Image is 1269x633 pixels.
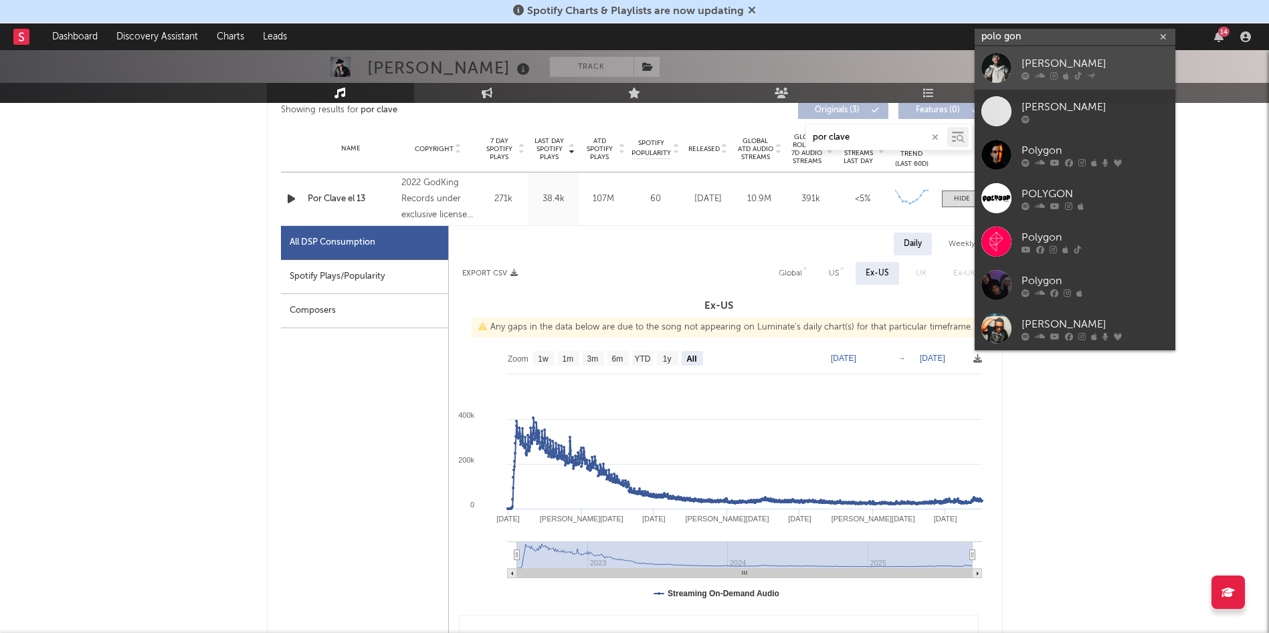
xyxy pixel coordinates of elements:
[611,354,623,364] text: 6m
[806,132,947,143] input: Search by song name or URL
[1021,273,1169,289] div: Polygon
[1021,99,1169,115] div: [PERSON_NAME]
[642,515,665,523] text: [DATE]
[496,515,520,523] text: [DATE]
[532,193,575,206] div: 38.4k
[470,501,474,509] text: 0
[587,354,598,364] text: 3m
[550,57,633,77] button: Track
[975,46,1175,90] a: [PERSON_NAME]
[207,23,254,50] a: Charts
[829,265,839,281] div: US
[281,260,448,294] div: Spotify Plays/Popularity
[634,354,650,364] text: YTD
[401,175,474,223] div: 2022 GodKing Records under exclusive license to DashGo
[281,294,448,328] div: Composers
[538,354,549,364] text: 1w
[281,226,448,260] div: All DSP Consumption
[831,515,914,523] text: [PERSON_NAME][DATE]
[789,193,834,206] div: 391k
[1021,229,1169,245] div: Polygon
[907,106,969,114] span: Features ( 0 )
[920,354,945,363] text: [DATE]
[458,411,474,419] text: 400k
[1021,55,1169,72] div: [PERSON_NAME]
[668,589,779,598] text: Streaming On-Demand Audio
[975,220,1175,263] a: Polygon
[472,318,979,338] div: Any gaps in the data below are due to the song not appearing on Luminate's daily chart(s) for tha...
[281,102,635,119] div: Showing results for
[290,235,375,251] div: All DSP Consumption
[686,193,730,206] div: [DATE]
[462,269,518,277] button: Export CSV
[933,515,957,523] text: [DATE]
[508,354,528,364] text: Zoom
[748,6,756,17] span: Dismiss
[539,515,623,523] text: [PERSON_NAME][DATE]
[975,90,1175,133] a: [PERSON_NAME]
[582,193,625,206] div: 107M
[975,307,1175,350] a: [PERSON_NAME]
[367,57,533,79] div: [PERSON_NAME]
[788,515,811,523] text: [DATE]
[1021,186,1169,202] div: POLYGON
[807,106,868,114] span: Originals ( 3 )
[737,193,782,206] div: 10.9M
[1214,31,1224,42] button: 14
[975,263,1175,307] a: Polygon
[898,102,989,119] button: Features(0)
[361,102,397,118] div: por clave
[1021,316,1169,332] div: [PERSON_NAME]
[975,176,1175,220] a: POLYGON
[779,265,802,281] div: Global
[527,6,744,17] span: Spotify Charts & Playlists are now updating
[308,193,395,206] a: Por Clave el 13
[866,265,889,281] div: Ex-US
[685,515,769,523] text: [PERSON_NAME][DATE]
[562,354,573,364] text: 1m
[898,354,906,363] text: →
[458,456,474,464] text: 200k
[831,354,856,363] text: [DATE]
[1021,142,1169,158] div: Polygon
[449,298,989,314] h3: Ex-US
[975,29,1175,45] input: Search for artists
[939,233,985,255] div: Weekly
[894,233,932,255] div: Daily
[482,193,525,206] div: 271k
[43,23,107,50] a: Dashboard
[254,23,296,50] a: Leads
[798,102,888,119] button: Originals(3)
[107,23,207,50] a: Discovery Assistant
[686,354,696,364] text: All
[662,354,671,364] text: 1y
[975,133,1175,176] a: Polygon
[840,193,885,206] div: <5%
[632,193,679,206] div: 60
[1218,27,1230,37] div: 14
